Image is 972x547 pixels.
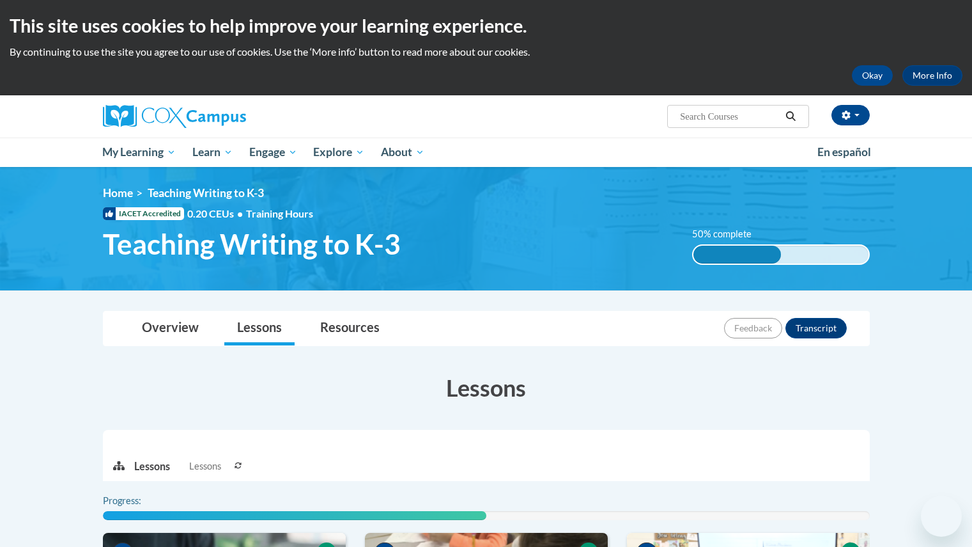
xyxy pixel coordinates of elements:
span: My Learning [102,145,176,160]
h3: Lessons [103,372,870,404]
a: Cox Campus [103,105,346,128]
a: Engage [241,138,305,167]
a: Home [103,186,133,200]
h2: This site uses cookies to help improve your learning experience. [10,13,962,38]
span: IACET Accredited [103,207,184,220]
a: Explore [305,138,373,167]
iframe: Button to launch messaging window [921,496,962,537]
div: Main menu [84,138,889,167]
a: Lessons [224,312,295,345]
span: En español [817,145,871,159]
a: My Learning [95,138,185,167]
img: Cox Campus [103,105,246,128]
a: Resources [307,312,392,345]
div: 50% complete [693,246,781,264]
label: 50% complete [692,227,766,241]
button: Transcript [785,318,847,338]
a: Overview [129,312,212,345]
span: Teaching Writing to K-3 [148,186,264,200]
a: Learn [184,138,241,167]
span: Teaching Writing to K-3 [103,227,401,261]
span: Learn [192,145,233,160]
button: Feedback [724,318,782,338]
a: En español [809,139,879,166]
button: Okay [852,65,893,86]
span: Engage [249,145,297,160]
span: • [237,207,243,219]
p: Lessons [134,459,170,473]
a: About [373,138,433,167]
input: Search Courses [679,109,781,124]
a: More Info [902,65,962,86]
span: Training Hours [246,207,313,219]
p: By continuing to use the site you agree to our use of cookies. Use the ‘More info’ button to read... [10,45,962,59]
button: Search [781,109,800,124]
button: Account Settings [831,105,870,125]
label: Progress: [103,494,176,508]
span: 0.20 CEUs [187,207,246,221]
span: About [381,145,424,160]
span: Explore [313,145,364,160]
span: Lessons [189,459,221,473]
